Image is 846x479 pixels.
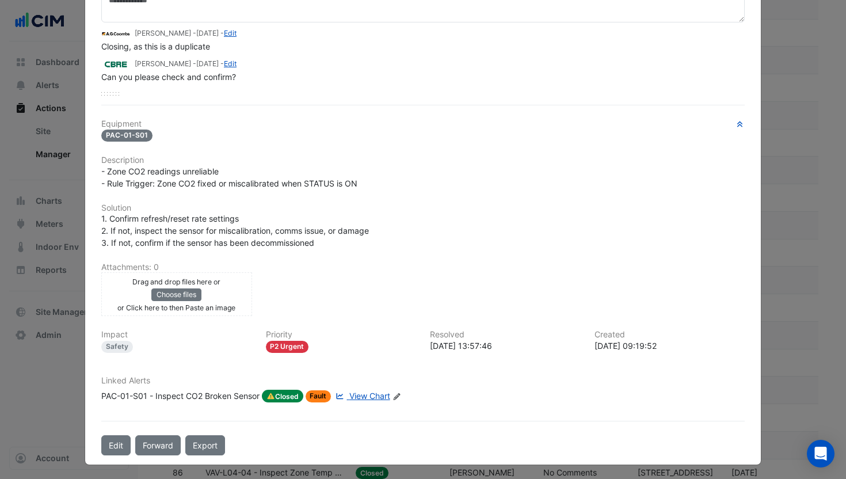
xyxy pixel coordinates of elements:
[349,391,390,401] span: View Chart
[333,390,390,402] a: View Chart
[101,58,130,70] img: CBRE Charter Hall
[101,390,260,402] div: PAC-01-S01 - Inspect CO2 Broken Sensor
[196,29,219,37] span: 2025-08-21 13:57:44
[101,203,745,213] h6: Solution
[392,392,401,401] fa-icon: Edit Linked Alerts
[151,288,201,301] button: Choose files
[266,330,417,340] h6: Priority
[306,390,331,402] span: Fault
[430,330,581,340] h6: Resolved
[101,119,745,129] h6: Equipment
[430,340,581,352] div: [DATE] 13:57:46
[101,376,745,386] h6: Linked Alerts
[101,435,131,455] button: Edit
[266,341,309,353] div: P2 Urgent
[262,390,303,402] span: Closed
[135,435,181,455] button: Forward
[101,214,369,248] span: 1. Confirm refresh/reset rate settings 2. If not, inspect the sensor for miscalibration, comms is...
[185,435,225,455] a: Export
[101,330,252,340] h6: Impact
[595,340,745,352] div: [DATE] 09:19:52
[807,440,834,467] div: Open Intercom Messenger
[132,277,220,286] small: Drag and drop files here or
[101,341,133,353] div: Safety
[101,41,210,51] span: Closing, as this is a duplicate
[101,155,745,165] h6: Description
[101,166,357,188] span: - Zone CO2 readings unreliable - Rule Trigger: Zone CO2 fixed or miscalibrated when STATUS is ON
[101,28,130,40] img: AG Coombs
[101,263,745,272] h6: Attachments: 0
[595,330,745,340] h6: Created
[135,59,237,69] small: [PERSON_NAME] - -
[117,303,235,312] small: or Click here to then Paste an image
[101,130,153,142] span: PAC-01-S01
[224,29,237,37] a: Edit
[196,59,219,68] span: 2025-08-18 09:19:52
[101,72,236,82] span: Can you please check and confirm?
[135,28,237,39] small: [PERSON_NAME] - -
[224,59,237,68] a: Edit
